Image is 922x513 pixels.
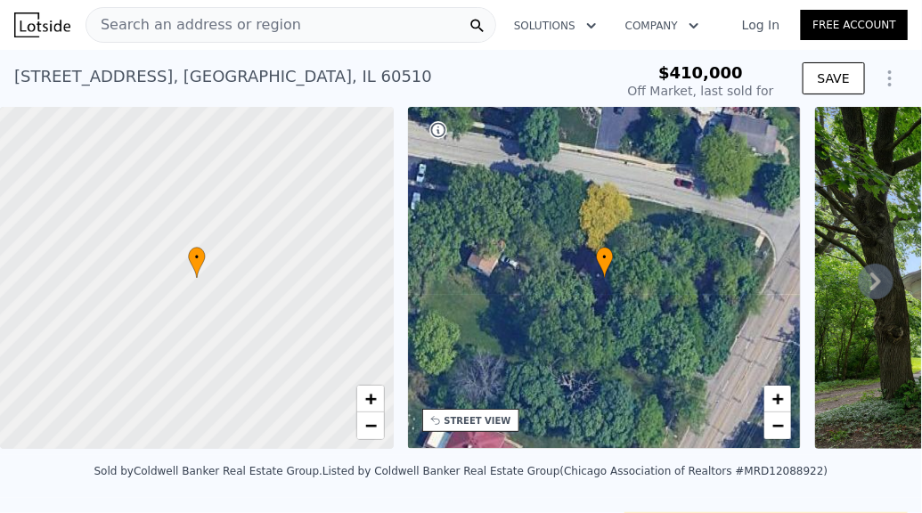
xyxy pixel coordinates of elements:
a: Zoom out [357,412,384,439]
span: $410,000 [658,63,743,82]
div: [STREET_ADDRESS] , [GEOGRAPHIC_DATA] , IL 60510 [14,64,432,89]
div: Sold by Coldwell Banker Real Estate Group . [94,465,323,477]
button: Company [611,10,714,42]
div: Off Market, last sold for [628,82,774,100]
div: • [188,247,206,278]
a: Zoom in [357,386,384,412]
button: Solutions [500,10,611,42]
a: Free Account [801,10,908,40]
button: Show Options [872,61,908,96]
button: SAVE [803,62,865,94]
a: Zoom in [764,386,791,412]
div: • [596,247,614,278]
div: STREET VIEW [445,414,511,427]
span: + [364,387,376,410]
div: Listed by Coldwell Banker Real Estate Group (Chicago Association of Realtors #MRD12088922) [322,465,828,477]
img: Lotside [14,12,70,37]
span: • [596,249,614,265]
a: Zoom out [764,412,791,439]
span: • [188,249,206,265]
span: − [364,414,376,436]
span: + [772,387,784,410]
span: Search an address or region [86,14,301,36]
span: − [772,414,784,436]
a: Log In [721,16,801,34]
